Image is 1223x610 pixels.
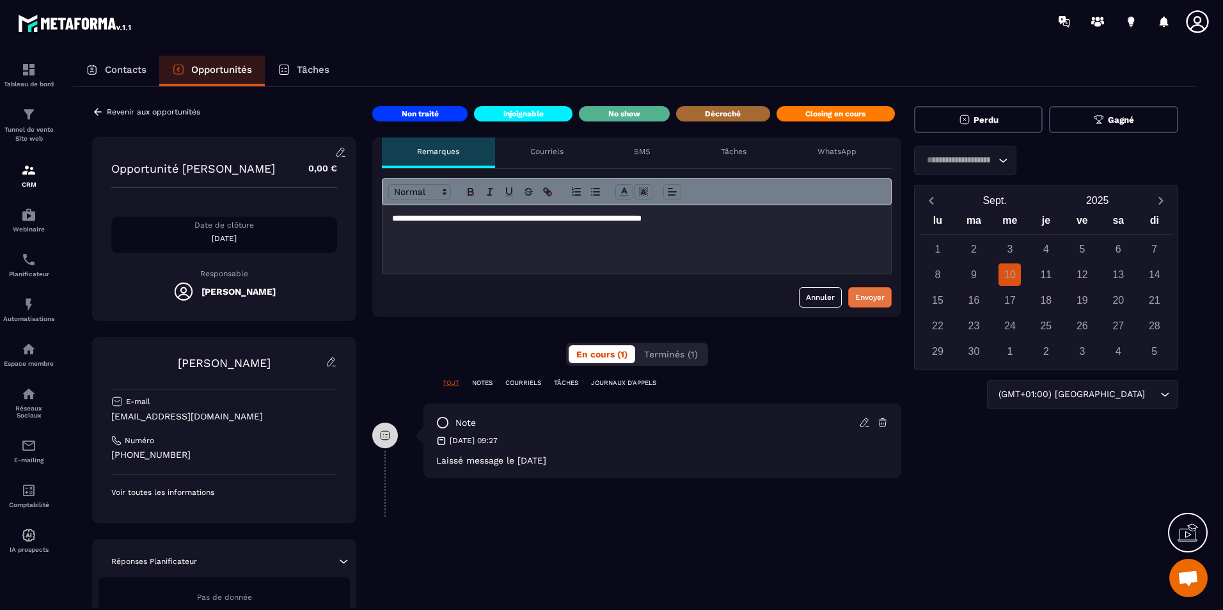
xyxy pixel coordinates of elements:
a: social-networksocial-networkRéseaux Sociaux [3,377,54,428]
span: En cours (1) [576,349,627,359]
div: lu [920,212,956,234]
button: Envoyer [848,287,892,308]
span: Perdu [974,115,998,125]
p: COURRIELS [505,379,541,387]
p: TOUT [443,379,459,387]
div: Search for option [987,380,1178,409]
p: note [455,417,476,429]
p: Laissé message le [DATE] [436,455,888,465]
p: IA prospects [3,546,54,553]
div: Calendar wrapper [920,212,1172,363]
p: Date de clôture [111,220,337,230]
img: formation [21,107,36,122]
div: 24 [998,315,1021,337]
p: Planificateur [3,270,54,278]
div: Calendar days [920,238,1172,363]
div: me [992,212,1028,234]
p: Opportunités [191,64,252,75]
img: formation [21,62,36,77]
a: Tâches [265,56,342,86]
button: Gagné [1049,106,1178,133]
p: JOURNAUX D'APPELS [591,379,656,387]
span: (GMT+01:00) [GEOGRAPHIC_DATA] [995,387,1148,402]
div: sa [1100,212,1136,234]
img: automations [21,207,36,223]
div: 5 [1143,340,1165,363]
div: 4 [1107,340,1130,363]
button: Next month [1149,192,1172,209]
p: CRM [3,181,54,188]
div: 7 [1143,238,1165,260]
img: formation [21,162,36,178]
p: Espace membre [3,360,54,367]
div: 3 [998,238,1021,260]
p: Tableau de bord [3,81,54,88]
div: 18 [1035,289,1057,311]
img: automations [21,297,36,312]
a: formationformationCRM [3,153,54,198]
div: 22 [926,315,949,337]
p: Remarques [417,146,459,157]
img: accountant [21,483,36,498]
div: 12 [1071,263,1093,286]
img: automations [21,528,36,543]
p: Webinaire [3,226,54,233]
div: 20 [1107,289,1130,311]
button: Open years overlay [1046,189,1149,212]
img: social-network [21,386,36,402]
a: automationsautomationsAutomatisations [3,287,54,332]
div: 27 [1107,315,1130,337]
p: 0,00 € [296,156,337,181]
div: 8 [926,263,949,286]
p: Tunnel de vente Site web [3,125,54,143]
button: Annuler [799,287,842,308]
div: 2 [1035,340,1057,363]
div: 1 [926,238,949,260]
div: 2 [963,238,985,260]
p: Voir toutes les informations [111,487,337,497]
p: Contacts [105,64,146,75]
span: Terminés (1) [644,349,698,359]
div: 23 [963,315,985,337]
p: WhatsApp [817,146,856,157]
p: NOTES [472,379,493,387]
div: je [1028,212,1064,234]
a: formationformationTunnel de vente Site web [3,97,54,153]
p: Tâches [721,146,746,157]
button: En cours (1) [569,345,635,363]
div: ma [956,212,991,234]
div: 21 [1143,289,1165,311]
a: automationsautomationsEspace membre [3,332,54,377]
div: 17 [998,289,1021,311]
input: Search for option [1148,387,1157,402]
span: Gagné [1108,115,1134,125]
p: Opportunité [PERSON_NAME] [111,162,275,175]
p: injoignable [503,109,544,119]
div: 5 [1071,238,1093,260]
div: 4 [1035,238,1057,260]
p: Courriels [530,146,564,157]
p: Revenir aux opportunités [107,107,200,116]
a: automationsautomationsWebinaire [3,198,54,242]
div: 26 [1071,315,1093,337]
p: Réseaux Sociaux [3,405,54,419]
p: Comptabilité [3,501,54,508]
p: E-mailing [3,457,54,464]
p: E-mail [126,396,150,407]
button: Previous month [920,192,943,209]
div: 11 [1035,263,1057,286]
div: 28 [1143,315,1165,337]
p: No show [608,109,640,119]
div: 3 [1071,340,1093,363]
div: 19 [1071,289,1093,311]
p: Automatisations [3,315,54,322]
div: 6 [1107,238,1130,260]
a: Opportunités [159,56,265,86]
div: 10 [998,263,1021,286]
h5: [PERSON_NAME] [201,286,276,297]
div: 14 [1143,263,1165,286]
a: schedulerschedulerPlanificateur [3,242,54,287]
img: logo [18,12,133,35]
div: 30 [963,340,985,363]
p: Réponses Planificateur [111,556,197,567]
